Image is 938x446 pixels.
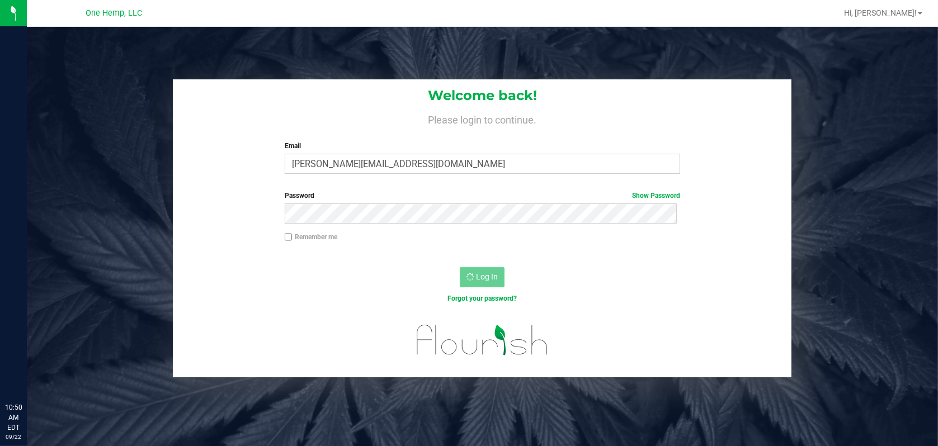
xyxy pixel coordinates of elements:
span: Password [285,192,314,200]
input: Remember me [285,233,293,241]
a: Forgot your password? [447,295,517,302]
span: One Hemp, LLC [86,8,143,18]
img: flourish_logo.svg [405,315,559,365]
span: Hi, [PERSON_NAME]! [844,8,917,17]
p: 09/22 [5,433,22,441]
a: Show Password [632,192,680,200]
p: 10:50 AM EDT [5,402,22,433]
label: Remember me [285,232,337,242]
h4: Please login to continue. [173,112,791,125]
h1: Welcome back! [173,88,791,103]
button: Log In [460,267,505,287]
label: Email [285,141,680,151]
span: Log In [476,272,498,281]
